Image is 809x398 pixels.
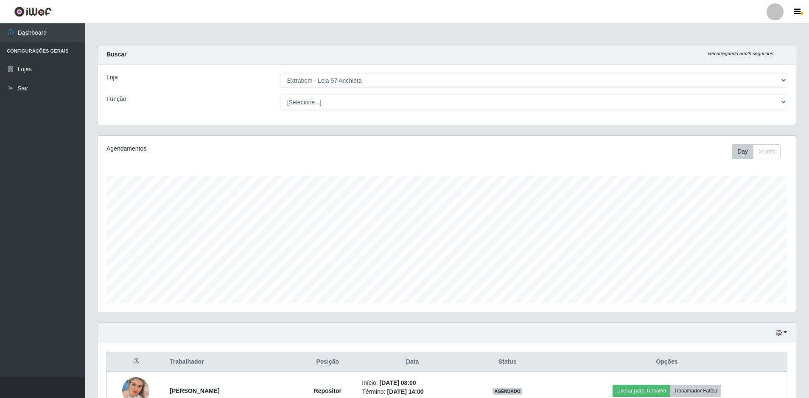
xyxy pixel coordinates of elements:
[362,378,463,387] li: Início:
[732,144,781,159] div: First group
[170,387,219,394] strong: [PERSON_NAME]
[165,352,298,372] th: Trabalhador
[708,51,777,56] i: Recarregando em 29 segundos...
[493,388,522,395] span: AGENDADO
[468,352,547,372] th: Status
[106,95,126,104] label: Função
[732,144,787,159] div: Toolbar with button groups
[106,144,383,153] div: Agendamentos
[314,387,342,394] strong: Repositor
[613,385,670,397] button: Liberar para Trabalho
[380,379,416,386] time: [DATE] 08:00
[547,352,787,372] th: Opções
[753,144,781,159] button: Month
[387,388,423,395] time: [DATE] 14:00
[106,73,118,82] label: Loja
[357,352,468,372] th: Data
[106,51,126,58] strong: Buscar
[732,144,753,159] button: Day
[670,385,721,397] button: Trabalhador Faltou
[14,6,52,17] img: CoreUI Logo
[298,352,357,372] th: Posição
[362,387,463,396] li: Término:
